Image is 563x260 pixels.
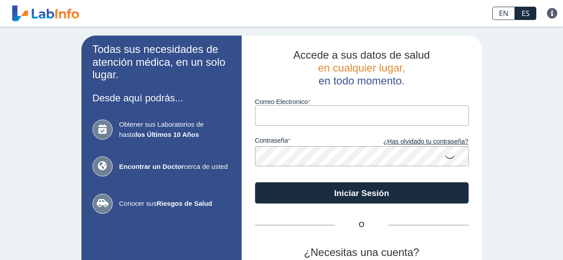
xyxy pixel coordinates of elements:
[492,7,515,20] a: EN
[255,98,469,105] label: Correo Electronico
[119,120,231,140] span: Obtener sus Laboratorios de hasta
[119,199,231,209] span: Conocer sus
[135,131,199,138] b: los Últimos 10 Años
[255,246,469,259] h2: ¿Necesitas una cuenta?
[319,75,405,87] span: en todo momento.
[362,137,469,147] a: ¿Has olvidado tu contraseña?
[93,43,231,81] h2: Todas sus necesidades de atención médica, en un solo lugar.
[515,7,536,20] a: ES
[93,92,231,104] h3: Desde aquí podrás...
[335,220,389,230] span: O
[293,49,430,61] span: Accede a sus datos de salud
[255,137,362,147] label: contraseña
[255,182,469,204] button: Iniciar Sesión
[318,62,405,74] span: en cualquier lugar,
[119,162,231,172] span: cerca de usted
[157,200,212,207] b: Riesgos de Salud
[119,163,184,170] b: Encontrar un Doctor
